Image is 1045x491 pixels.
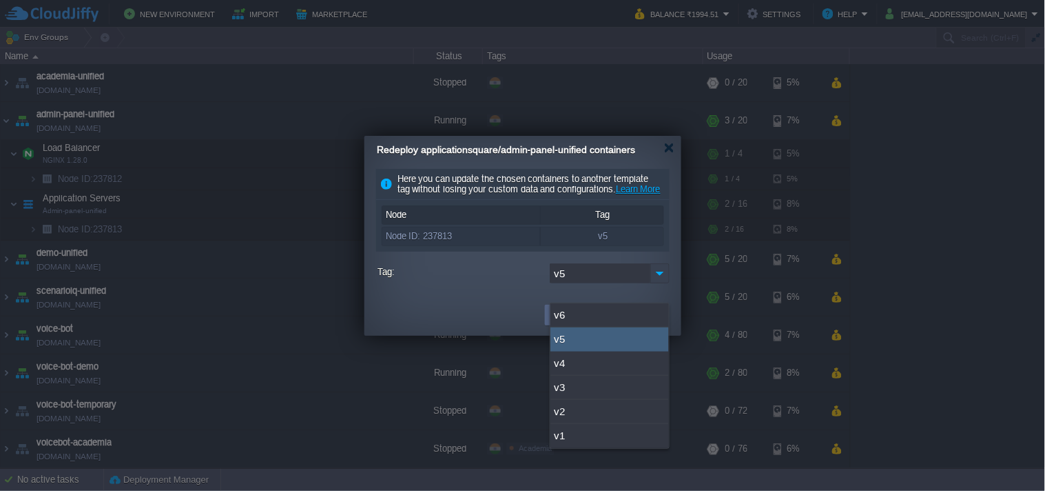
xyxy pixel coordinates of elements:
[376,169,670,200] div: Here you can update the chosen containers to another template tag without losing your custom data...
[550,303,669,328] div: v6
[382,206,540,224] div: Node
[550,424,669,448] div: v1
[541,228,665,245] div: v5
[550,328,669,352] div: v5
[382,228,540,245] div: Node ID: 237813
[377,144,635,155] span: Redeploy applicationsquare/admin-panel-unified containers
[550,352,669,376] div: v4
[550,400,669,424] div: v2
[377,263,546,281] label: Tag:
[550,376,669,400] div: v3
[616,184,661,194] a: Learn More
[541,206,665,224] div: Tag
